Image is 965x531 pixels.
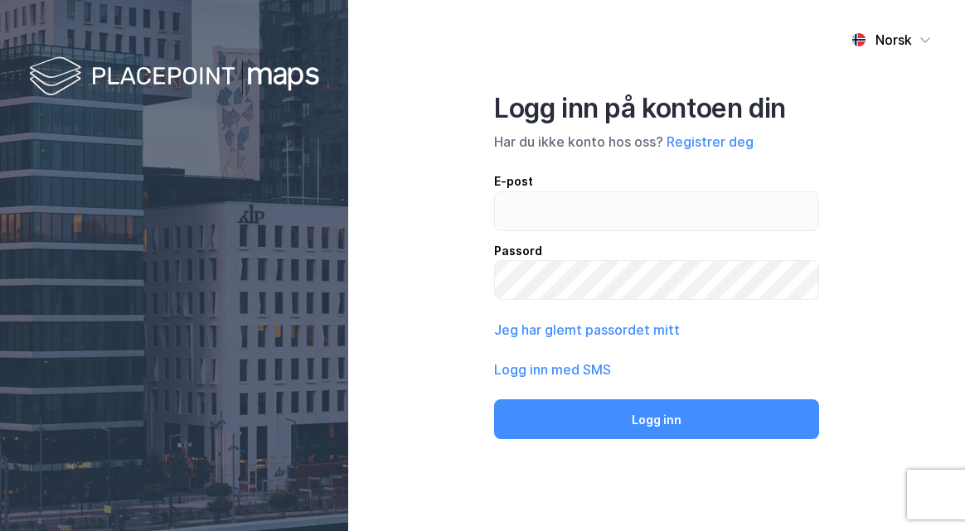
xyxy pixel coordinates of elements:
[29,53,319,102] img: logo-white.f07954bde2210d2a523dddb988cd2aa7.svg
[882,451,965,531] iframe: Chat Widget
[494,132,819,152] div: Har du ikke konto hos oss?
[494,241,819,261] div: Passord
[667,132,754,152] button: Registrer deg
[494,92,819,125] div: Logg inn på kontoen din
[494,320,680,340] button: Jeg har glemt passordet mitt
[494,171,819,191] div: E-post
[494,399,819,439] button: Logg inn
[494,360,611,379] button: Logg inn med SMS
[875,30,912,50] div: Norsk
